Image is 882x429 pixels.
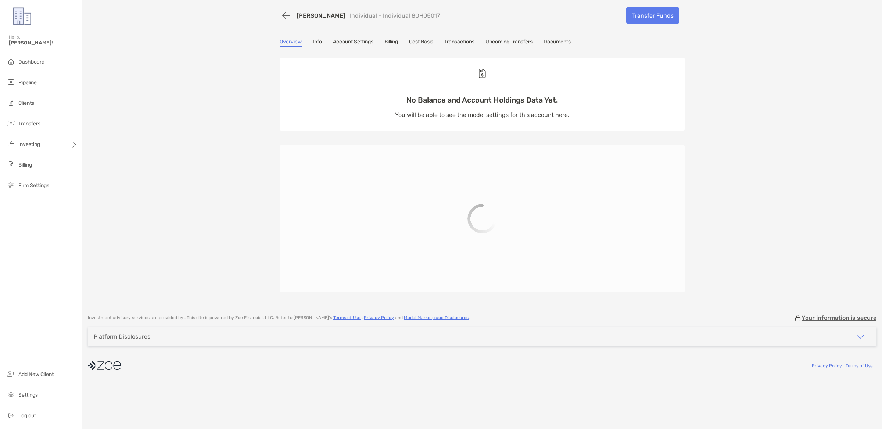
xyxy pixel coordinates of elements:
span: [PERSON_NAME]! [9,40,78,46]
a: Model Marketplace Disclosures [404,315,469,320]
p: Individual - Individual 8OH05017 [350,12,440,19]
img: investing icon [7,139,15,148]
span: Log out [18,412,36,419]
span: Billing [18,162,32,168]
a: Transactions [444,39,474,47]
span: Add New Client [18,371,54,378]
div: Platform Disclosures [94,333,150,340]
span: Firm Settings [18,182,49,189]
a: Info [313,39,322,47]
a: Terms of Use [333,315,361,320]
img: dashboard icon [7,57,15,66]
img: billing icon [7,160,15,169]
img: settings icon [7,390,15,399]
span: Dashboard [18,59,44,65]
a: Privacy Policy [364,315,394,320]
p: Investment advisory services are provided by . This site is powered by Zoe Financial, LLC. Refer ... [88,315,470,321]
a: Terms of Use [846,363,873,368]
a: Privacy Policy [812,363,842,368]
p: No Balance and Account Holdings Data Yet. [395,96,569,105]
img: firm-settings icon [7,180,15,189]
a: Overview [280,39,302,47]
img: add_new_client icon [7,369,15,378]
img: company logo [88,357,121,374]
span: Settings [18,392,38,398]
img: transfers icon [7,119,15,128]
span: Pipeline [18,79,37,86]
img: icon arrow [856,332,865,341]
a: Documents [544,39,571,47]
a: Upcoming Transfers [485,39,533,47]
img: clients icon [7,98,15,107]
span: Investing [18,141,40,147]
a: Billing [384,39,398,47]
a: Cost Basis [409,39,433,47]
span: Clients [18,100,34,106]
img: pipeline icon [7,78,15,86]
img: logout icon [7,411,15,419]
p: You will be able to see the model settings for this account here. [395,110,569,119]
a: [PERSON_NAME] [297,12,345,19]
a: Transfer Funds [626,7,679,24]
a: Account Settings [333,39,373,47]
span: Transfers [18,121,40,127]
p: Your information is secure [802,314,876,321]
img: Zoe Logo [9,3,35,29]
